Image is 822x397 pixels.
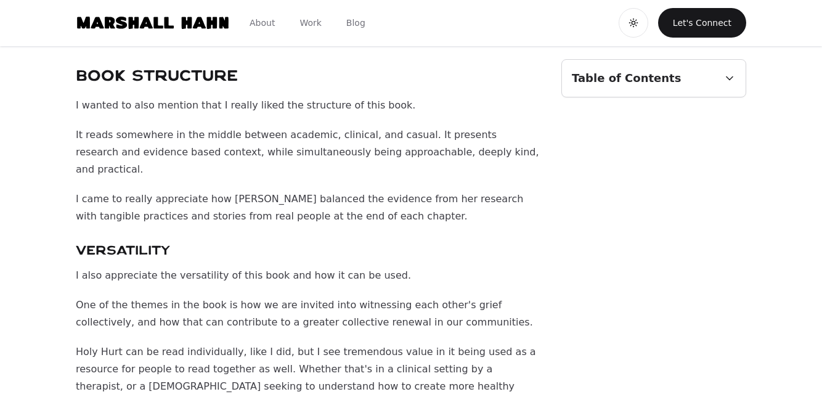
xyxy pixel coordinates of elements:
nav: Main [240,12,375,34]
p: I also appreciate the versatility of this book and how it can be used. [76,267,542,284]
a: Link to Blog [336,12,375,34]
p: I wanted to also mention that I really liked the structure of this book. [76,97,542,114]
img: Marshall Hahn [76,7,230,38]
h4: Versatility [76,244,542,261]
a: Link to Work [290,12,331,34]
p: I came to really appreciate how [PERSON_NAME] balanced the evidence from her research with tangib... [76,190,542,225]
a: Navigate to Let's Connect [658,8,746,38]
a: Link to About [240,12,285,34]
summary: Table of Contents [572,70,736,87]
span: Table of Contents [572,70,681,87]
p: It reads somewhere in the middle between academic, clinical, and casual. It presents research and... [76,126,542,178]
p: One of the themes in the book is how we are invited into witnessing each other's grief collective... [76,297,542,331]
h3: Book Structure [76,68,542,88]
